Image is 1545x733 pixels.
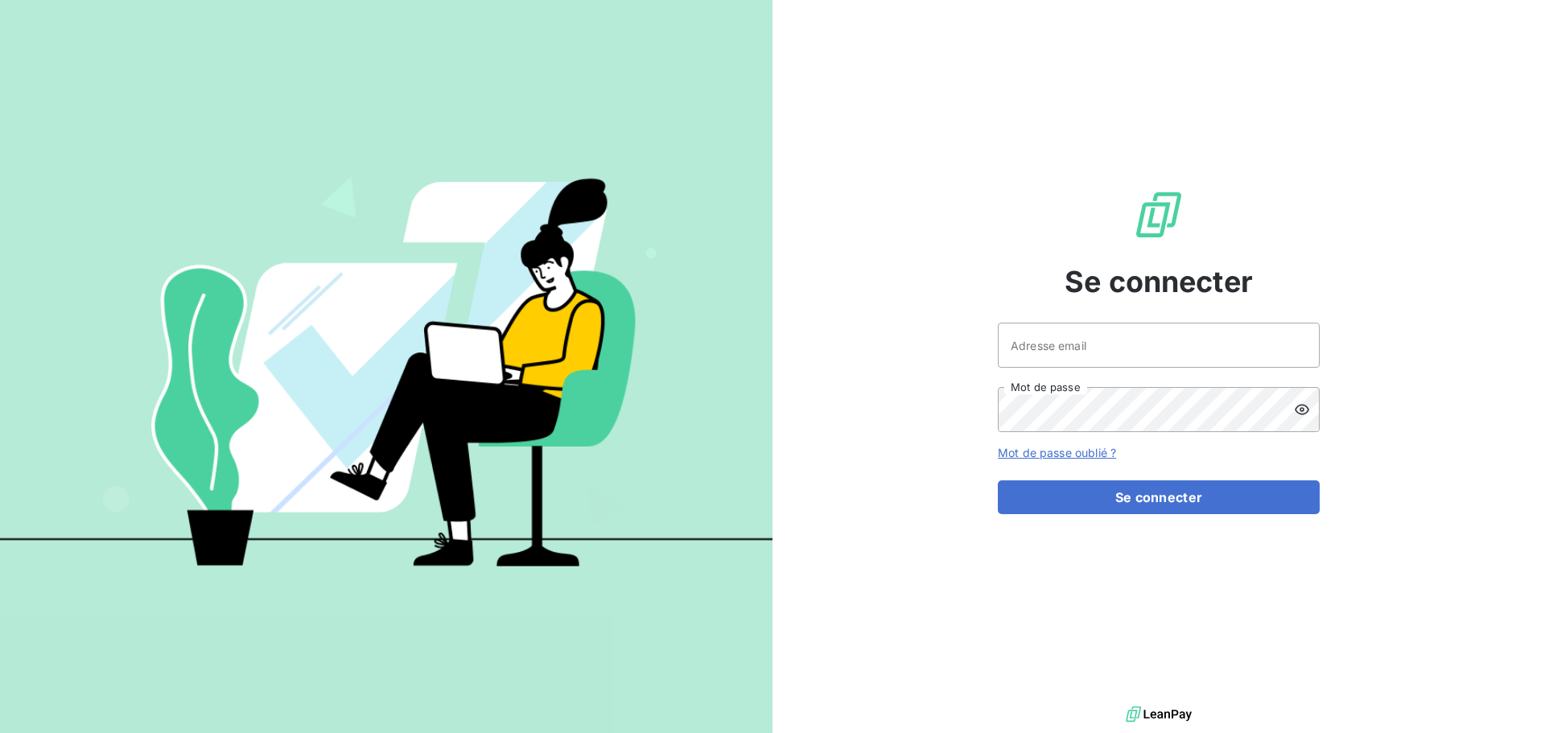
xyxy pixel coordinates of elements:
a: Mot de passe oublié ? [998,446,1116,459]
span: Se connecter [1065,260,1253,303]
img: Logo LeanPay [1133,189,1184,241]
button: Se connecter [998,480,1320,514]
input: placeholder [998,323,1320,368]
img: logo [1126,702,1192,727]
